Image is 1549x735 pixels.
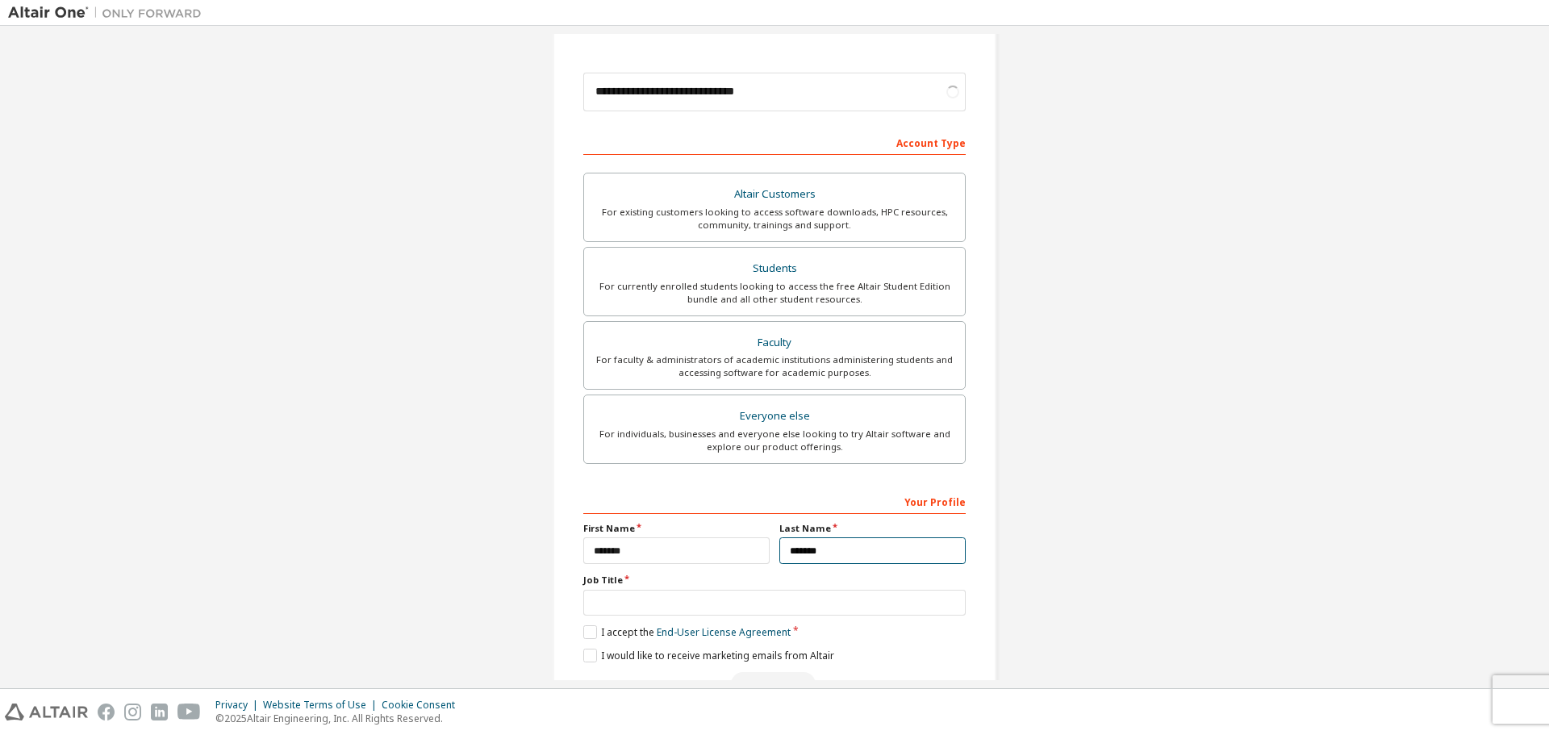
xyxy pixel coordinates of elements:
[657,625,791,639] a: End-User License Agreement
[594,206,955,232] div: For existing customers looking to access software downloads, HPC resources, community, trainings ...
[215,712,465,725] p: © 2025 Altair Engineering, Inc. All Rights Reserved.
[215,699,263,712] div: Privacy
[583,129,966,155] div: Account Type
[779,522,966,535] label: Last Name
[583,625,791,639] label: I accept the
[5,704,88,720] img: altair_logo.svg
[583,574,966,587] label: Job Title
[263,699,382,712] div: Website Terms of Use
[583,649,834,662] label: I would like to receive marketing emails from Altair
[8,5,210,21] img: Altair One
[594,257,955,280] div: Students
[594,405,955,428] div: Everyone else
[583,522,770,535] label: First Name
[583,488,966,514] div: Your Profile
[177,704,201,720] img: youtube.svg
[594,332,955,354] div: Faculty
[594,353,955,379] div: For faculty & administrators of academic institutions administering students and accessing softwa...
[151,704,168,720] img: linkedin.svg
[382,699,465,712] div: Cookie Consent
[594,280,955,306] div: For currently enrolled students looking to access the free Altair Student Edition bundle and all ...
[124,704,141,720] img: instagram.svg
[594,428,955,453] div: For individuals, businesses and everyone else looking to try Altair software and explore our prod...
[583,672,966,696] div: Please wait while checking email ...
[594,183,955,206] div: Altair Customers
[98,704,115,720] img: facebook.svg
